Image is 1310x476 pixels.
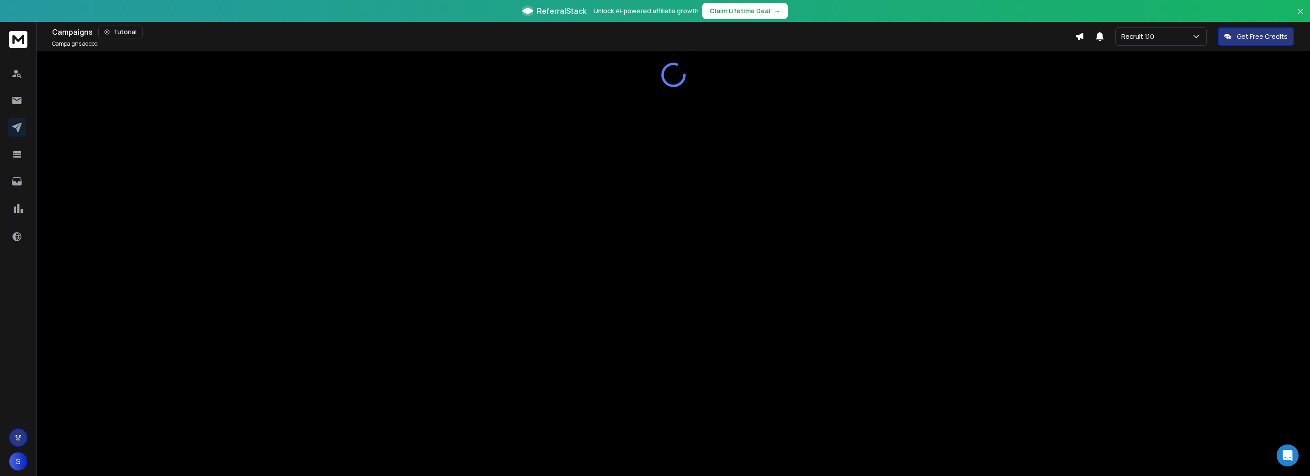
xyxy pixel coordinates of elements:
[98,26,143,38] button: Tutorial
[52,26,1075,38] div: Campaigns
[1218,27,1294,46] button: Get Free Credits
[594,6,699,16] p: Unlock AI-powered affiliate growth
[1294,5,1306,27] button: Close banner
[9,452,27,471] button: S
[537,5,586,16] span: ReferralStack
[1237,32,1288,41] p: Get Free Credits
[774,6,780,16] span: →
[1277,444,1299,466] div: Open Intercom Messenger
[702,3,788,19] button: Claim Lifetime Deal→
[52,40,98,48] p: Campaigns added
[1121,32,1158,41] p: Recruit 1.10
